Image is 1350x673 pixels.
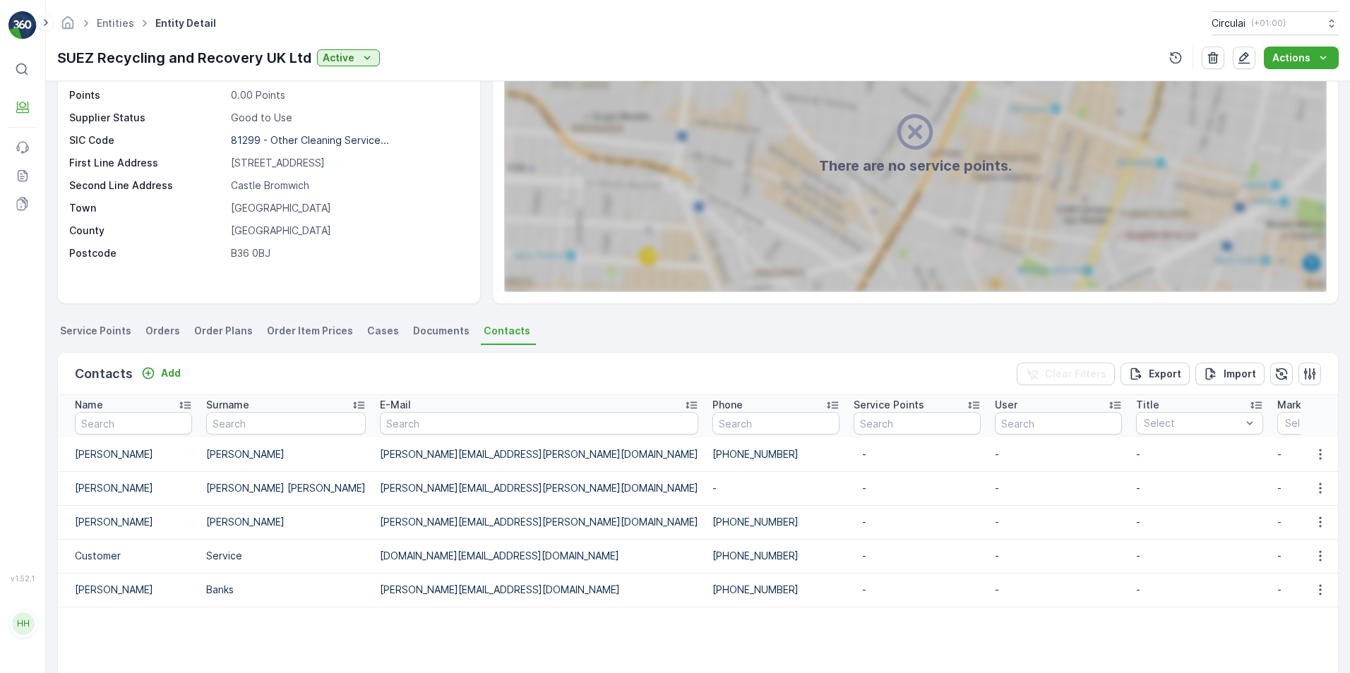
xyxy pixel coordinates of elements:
[862,481,972,495] p: -
[206,481,366,495] p: [PERSON_NAME] [PERSON_NAME]
[1195,363,1265,385] button: Import
[1149,367,1181,381] p: Export
[380,515,698,529] p: [PERSON_NAME][EMAIL_ADDRESS][PERSON_NAME][DOMAIN_NAME]
[267,324,353,338] span: Order Item Prices
[1121,363,1190,385] button: Export
[75,412,192,435] input: Search
[231,156,465,170] p: [STREET_ADDRESS]
[206,583,366,597] p: Banks
[380,412,698,435] input: Search
[712,412,840,435] input: Search
[380,447,698,461] p: [PERSON_NAME][EMAIL_ADDRESS][PERSON_NAME][DOMAIN_NAME]
[75,583,192,597] p: [PERSON_NAME]
[995,412,1122,435] input: Search
[75,481,192,495] p: [PERSON_NAME]
[8,11,37,40] img: logo
[69,111,225,125] p: Supplier Status
[413,324,470,338] span: Documents
[988,539,1129,573] td: -
[231,201,465,215] p: [GEOGRAPHIC_DATA]
[854,398,924,412] p: Service Points
[323,51,354,65] p: Active
[367,324,399,338] span: Cases
[136,365,186,382] button: Add
[69,133,225,147] p: SIC Code
[862,549,972,563] p: -
[1136,583,1263,597] p: -
[69,246,225,260] p: Postcode
[995,398,1017,412] p: User
[153,16,219,30] span: Entity Detail
[484,324,530,338] span: Contacts
[1272,51,1310,65] p: Actions
[1136,447,1263,461] p: -
[8,574,37,583] span: v 1.52.1
[231,111,465,125] p: Good to Use
[231,134,389,146] p: 81299 - Other Cleaning Service...
[705,539,847,573] td: [PHONE_NUMBER]
[206,447,366,461] p: [PERSON_NAME]
[380,481,698,495] p: [PERSON_NAME][EMAIL_ADDRESS][PERSON_NAME][DOMAIN_NAME]
[1212,16,1246,30] p: Circulai
[161,366,181,380] p: Add
[1136,515,1263,529] p: -
[206,412,366,435] input: Search
[75,447,192,461] p: [PERSON_NAME]
[705,471,847,505] td: -
[380,583,698,597] p: [PERSON_NAME][EMAIL_ADDRESS][DOMAIN_NAME]
[705,573,847,607] td: [PHONE_NUMBER]
[1264,47,1339,69] button: Actions
[69,88,225,102] p: Points
[75,364,133,384] p: Contacts
[380,398,411,412] p: E-Mail
[712,398,743,412] p: Phone
[988,505,1129,539] td: -
[69,224,225,238] p: County
[75,549,192,563] p: Customer
[69,201,225,215] p: Town
[862,447,972,461] p: -
[231,246,465,260] p: B36 0BJ
[705,437,847,471] td: [PHONE_NUMBER]
[231,88,465,102] p: 0.00 Points
[1017,363,1115,385] button: Clear Filters
[206,515,366,529] p: [PERSON_NAME]
[8,586,37,662] button: HH
[988,573,1129,607] td: -
[231,178,465,193] p: Castle Bromwich
[145,324,180,338] span: Orders
[12,612,35,635] div: HH
[57,47,311,68] p: SUEZ Recycling and Recovery UK Ltd
[1136,481,1263,495] p: -
[75,398,103,412] p: Name
[206,398,249,412] p: Surname
[854,412,981,435] input: Search
[705,505,847,539] td: [PHONE_NUMBER]
[1224,367,1256,381] p: Import
[97,17,134,29] a: Entities
[862,583,972,597] p: -
[1212,11,1339,35] button: Circulai(+01:00)
[988,471,1129,505] td: -
[819,155,1012,176] h2: There are no service points.
[75,515,192,529] p: [PERSON_NAME]
[988,437,1129,471] td: -
[862,515,972,529] p: -
[69,178,225,193] p: Second Line Address
[231,224,465,238] p: [GEOGRAPHIC_DATA]
[60,20,76,32] a: Homepage
[194,324,253,338] span: Order Plans
[69,156,225,170] p: First Line Address
[1144,416,1241,430] p: Select
[380,549,698,563] p: [DOMAIN_NAME][EMAIL_ADDRESS][DOMAIN_NAME]
[60,324,131,338] span: Service Points
[317,49,380,66] button: Active
[1251,18,1286,29] p: ( +01:00 )
[1136,398,1159,412] p: Title
[206,549,366,563] p: Service
[1136,549,1263,563] p: -
[1045,367,1106,381] p: Clear Filters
